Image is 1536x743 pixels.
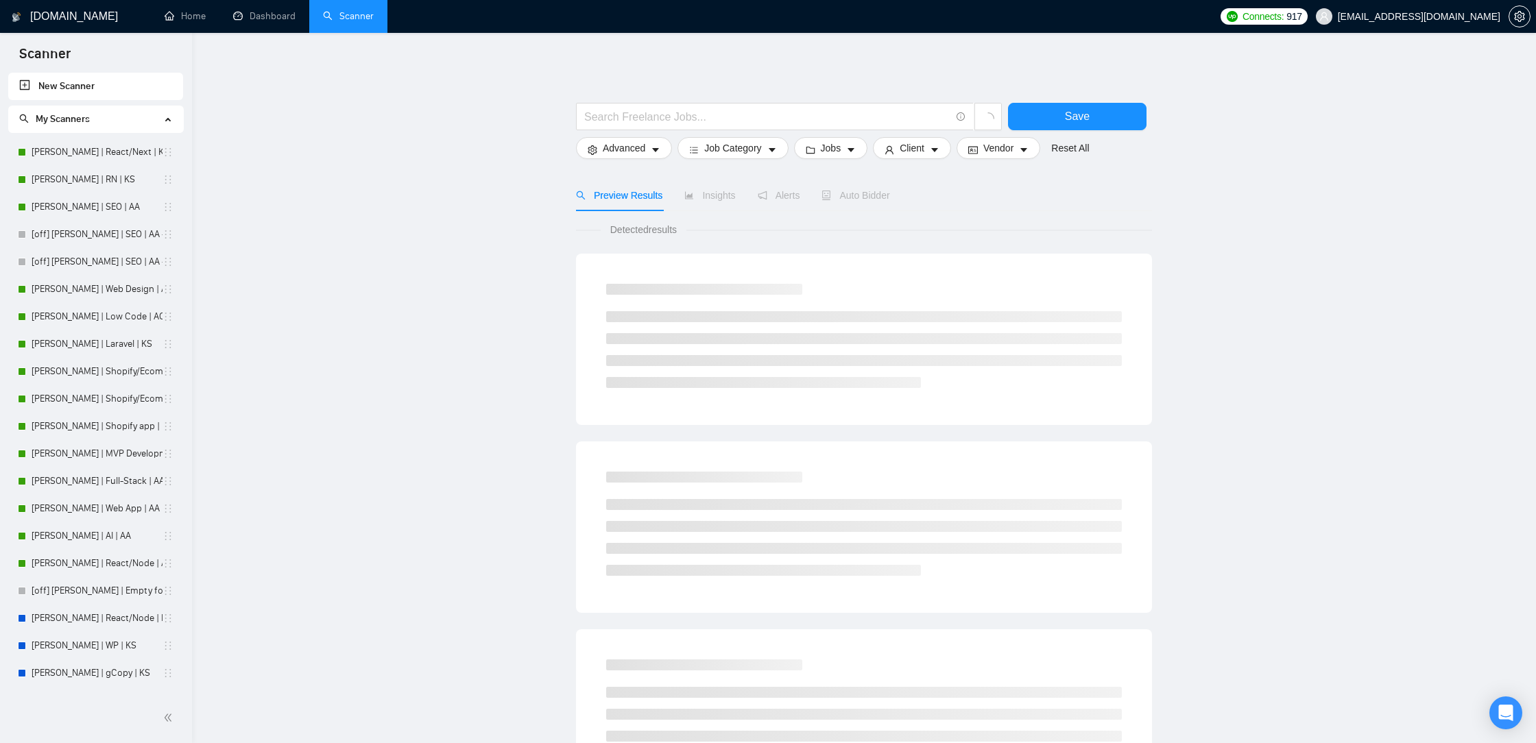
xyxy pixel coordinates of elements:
span: caret-down [651,145,660,155]
span: holder [163,476,173,487]
a: [PERSON_NAME] | Shopify/Ecom | KS - lower requirements [32,358,163,385]
span: Scanner [8,44,82,73]
span: My Scanners [36,113,90,125]
button: idcardVendorcaret-down [957,137,1040,159]
span: setting [588,145,597,155]
li: Andrew | Shopify app | KS [8,413,183,440]
span: bars [689,145,699,155]
span: 917 [1286,9,1301,24]
li: Andrew | Shopify/Ecom | KS - lower requirements [8,358,183,385]
span: holder [163,585,173,596]
li: Michael | AI | AA [8,522,183,550]
button: folderJobscaret-down [794,137,868,159]
li: Ann | React/Node | KS - WIP [8,605,183,632]
span: notification [758,191,767,200]
button: barsJob Categorycaret-down [677,137,788,159]
a: [off] [PERSON_NAME] | Empty for future | AA [32,577,163,605]
a: setting [1509,11,1531,22]
span: info-circle [957,112,965,121]
li: Anna | Low Code | AO [8,303,183,330]
span: holder [163,558,173,569]
span: caret-down [767,145,777,155]
li: New Scanner [8,73,183,100]
span: Preview Results [576,190,662,201]
img: upwork-logo.png [1227,11,1238,22]
a: [PERSON_NAME] | Web Design | AO [32,276,163,303]
span: holder [163,421,173,432]
li: Ann | React/Next | KS [8,138,183,166]
a: homeHome [165,10,206,22]
span: caret-down [1019,145,1029,155]
li: Michael | MVP Development | AA [8,440,183,467]
li: Nick | SEO | AA [8,193,183,221]
a: [PERSON_NAME] | gCopy | KS [32,659,163,687]
li: Michael | Full-Stack | AA [8,467,183,495]
span: holder [163,366,173,377]
span: My Scanners [19,113,90,125]
li: [off] Michael | Empty for future | AA [8,577,183,605]
span: robot [821,191,831,200]
span: Connects: [1243,9,1284,24]
span: holder [163,393,173,404]
a: [PERSON_NAME] | RN | KS [32,166,163,193]
a: [PERSON_NAME] | React/Node | KS - WIP [32,605,163,632]
a: [PERSON_NAME] | WP | KS [32,632,163,659]
span: holder [163,531,173,541]
span: Advanced [603,141,645,156]
span: double-left [163,711,177,724]
a: [PERSON_NAME] | SEO | AA [32,193,163,221]
span: caret-down [930,145,939,155]
a: [PERSON_NAME] | Web App | AA [32,495,163,522]
span: search [19,114,29,123]
li: Valery | RN | KS [8,166,183,193]
span: search [576,191,586,200]
a: [PERSON_NAME] | MVP Development | AA [32,440,163,467]
span: holder [163,311,173,322]
span: user [1319,12,1329,21]
a: [PERSON_NAME] | Laravel | KS [32,330,163,358]
span: idcard [968,145,978,155]
a: New Scanner [19,73,172,100]
span: holder [163,174,173,185]
a: [PERSON_NAME] | Low Code | AO [32,303,163,330]
span: Client [900,141,924,156]
span: holder [163,503,173,514]
li: Terry | Laravel | KS [8,330,183,358]
li: Andrew | Shopify/Ecom | KS [8,385,183,413]
span: area-chart [684,191,694,200]
img: logo [12,6,21,28]
li: Terry | WP | KS [8,632,183,659]
a: [PERSON_NAME] | React/Next | KS [32,138,163,166]
li: Anna | Web Design | AO [8,276,183,303]
span: Vendor [983,141,1013,156]
span: folder [806,145,815,155]
span: Insights [684,190,735,201]
span: Alerts [758,190,800,201]
span: holder [163,668,173,679]
span: Detected results [601,222,686,237]
li: [off] Nick | SEO | AA - Light, Low Budget [8,248,183,276]
span: Job Category [704,141,761,156]
span: holder [163,202,173,212]
button: Save [1008,103,1147,130]
span: holder [163,640,173,651]
a: searchScanner [323,10,374,22]
button: settingAdvancedcaret-down [576,137,672,159]
button: setting [1509,5,1531,27]
span: Save [1065,108,1090,125]
a: [PERSON_NAME] | React/Node | AA [32,550,163,577]
span: user [885,145,894,155]
button: userClientcaret-down [873,137,951,159]
li: Alex | gCopy | KS [8,659,183,687]
span: caret-down [846,145,856,155]
a: dashboardDashboard [233,10,296,22]
a: [PERSON_NAME] | Full-Stack | AA [32,467,163,495]
div: Open Intercom Messenger [1489,696,1522,729]
a: [off] [PERSON_NAME] | SEO | AA - Light, Low Budget [32,248,163,276]
li: Michael | Web App | AA [8,495,183,522]
span: holder [163,256,173,267]
a: Reset All [1051,141,1089,156]
span: holder [163,339,173,350]
a: [PERSON_NAME] | Shopify/Ecom | KS [32,385,163,413]
a: [PERSON_NAME] | AI | AA [32,522,163,550]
